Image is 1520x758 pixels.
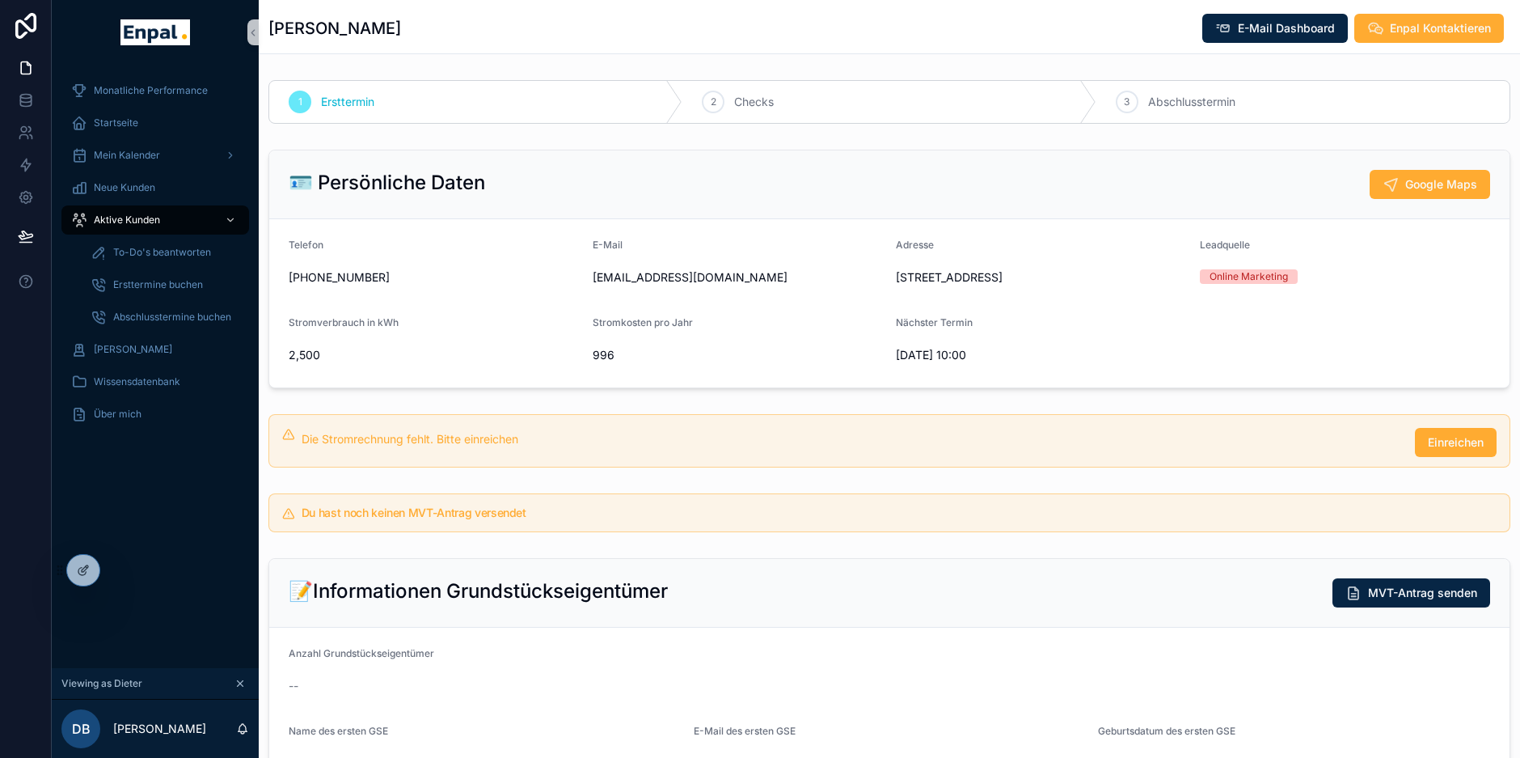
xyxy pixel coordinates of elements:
[593,269,884,286] span: [EMAIL_ADDRESS][DOMAIN_NAME]
[81,303,249,332] a: Abschlusstermine buchen
[113,721,206,737] p: [PERSON_NAME]
[1210,269,1288,284] div: Online Marketing
[321,94,374,110] span: Ersttermin
[113,246,211,259] span: To-Do's beantworten
[289,647,434,659] span: Anzahl Grundstückseigentümer
[268,17,401,40] h1: [PERSON_NAME]
[593,239,623,251] span: E-Mail
[734,94,774,110] span: Checks
[113,311,231,324] span: Abschlusstermine buchen
[302,507,1497,519] h5: Du hast noch keinen MVT-Antrag versendet
[289,316,399,328] span: Stromverbrauch in kWh
[94,214,160,227] span: Aktive Kunden
[81,270,249,299] a: Ersttermine buchen
[1428,434,1484,451] span: Einreichen
[289,170,485,196] h2: 🪪 Persönliche Daten
[694,725,796,737] span: E-Mail des ersten GSE
[302,432,518,446] span: Die Stromrechnung fehlt. Bitte einreichen
[298,95,302,108] span: 1
[1124,95,1129,108] span: 3
[1390,20,1491,36] span: Enpal Kontaktieren
[94,149,160,162] span: Mein Kalender
[61,677,142,690] span: Viewing as Dieter
[94,375,180,388] span: Wissensdatenbank
[81,238,249,267] a: To-Do's beantworten
[896,269,1187,286] span: [STREET_ADDRESS]
[113,278,203,291] span: Ersttermine buchen
[1370,170,1490,199] button: Google Maps
[1405,176,1477,193] span: Google Maps
[896,239,934,251] span: Adresse
[1332,578,1490,608] button: MVT-Antrag senden
[289,239,323,251] span: Telefon
[289,678,298,694] span: --
[896,316,973,328] span: Nächster Termin
[94,84,208,97] span: Monatliche Performance
[72,719,91,739] span: DB
[593,316,693,328] span: Stromkosten pro Jahr
[289,347,580,363] span: 2,500
[289,269,580,286] span: [PHONE_NUMBER]
[289,578,668,604] h2: 📝Informationen Grundstückseigentümer
[61,108,249,138] a: Startseite
[896,347,1187,363] span: [DATE] 10:00
[61,335,249,364] a: [PERSON_NAME]
[61,367,249,396] a: Wissensdatenbank
[711,95,716,108] span: 2
[1098,725,1235,737] span: Geburtsdatum des ersten GSE
[1200,239,1250,251] span: Leadquelle
[61,400,249,429] a: Über mich
[94,116,138,129] span: Startseite
[61,141,249,170] a: Mein Kalender
[593,347,884,363] span: 996
[302,431,1402,447] div: Die Stromrechnung fehlt. Bitte einreichen
[1148,94,1235,110] span: Abschlusstermin
[289,725,388,737] span: Name des ersten GSE
[94,408,141,421] span: Über mich
[94,181,155,194] span: Neue Kunden
[61,205,249,235] a: Aktive Kunden
[52,65,259,450] div: scrollable content
[1354,14,1504,43] button: Enpal Kontaktieren
[1202,14,1348,43] button: E-Mail Dashboard
[120,19,189,45] img: App logo
[94,343,172,356] span: [PERSON_NAME]
[1415,428,1497,457] button: Einreichen
[1238,20,1335,36] span: E-Mail Dashboard
[1368,585,1477,601] span: MVT-Antrag senden
[61,173,249,202] a: Neue Kunden
[61,76,249,105] a: Monatliche Performance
